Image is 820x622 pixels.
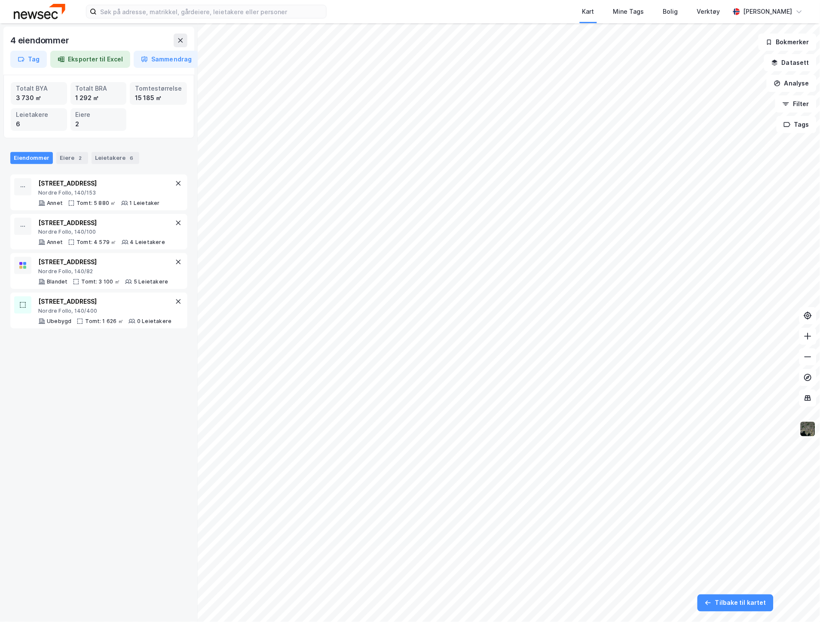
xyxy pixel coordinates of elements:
[76,110,122,119] div: Eiere
[130,200,160,207] div: 1 Leietaker
[16,84,62,93] div: Totalt BYA
[38,189,160,196] div: Nordre Follo, 140/153
[38,229,165,235] div: Nordre Follo, 140/100
[10,152,53,164] div: Eiendommer
[130,239,165,246] div: 4 Leietakere
[16,93,62,103] div: 3 730 ㎡
[38,257,168,267] div: [STREET_ADDRESS]
[47,200,63,207] div: Annet
[50,51,130,68] button: Eksporter til Excel
[38,218,165,228] div: [STREET_ADDRESS]
[777,581,820,622] div: Kontrollprogram for chat
[759,34,817,51] button: Bokmerker
[134,278,168,285] div: 5 Leietakere
[92,152,139,164] div: Leietakere
[663,6,678,17] div: Bolig
[76,200,116,207] div: Tomt: 5 880 ㎡
[81,278,120,285] div: Tomt: 3 100 ㎡
[76,154,85,162] div: 2
[613,6,644,17] div: Mine Tags
[47,278,67,285] div: Blandet
[582,6,594,17] div: Kart
[10,51,47,68] button: Tag
[76,93,122,103] div: 1 292 ㎡
[38,268,168,275] div: Nordre Follo, 140/82
[16,110,62,119] div: Leietakere
[85,318,123,325] div: Tomt: 1 626 ㎡
[47,318,71,325] div: Ubebygd
[777,116,817,133] button: Tags
[767,75,817,92] button: Analyse
[38,178,160,189] div: [STREET_ADDRESS]
[76,119,122,129] div: 2
[800,421,816,437] img: 9k=
[137,318,171,325] div: 0 Leietakere
[56,152,88,164] div: Eiere
[698,595,774,612] button: Tilbake til kartet
[697,6,720,17] div: Verktøy
[76,84,122,93] div: Totalt BRA
[14,4,65,19] img: newsec-logo.f6e21ccffca1b3a03d2d.png
[744,6,792,17] div: [PERSON_NAME]
[47,239,63,246] div: Annet
[135,93,182,103] div: 15 185 ㎡
[97,5,326,18] input: Søk på adresse, matrikkel, gårdeiere, leietakere eller personer
[38,296,171,307] div: [STREET_ADDRESS]
[135,84,182,93] div: Tomtestørrelse
[16,119,62,129] div: 6
[38,308,171,314] div: Nordre Follo, 140/400
[777,581,820,622] iframe: Chat Widget
[764,54,817,71] button: Datasett
[127,154,136,162] div: 6
[775,95,817,113] button: Filter
[76,239,116,246] div: Tomt: 4 579 ㎡
[10,34,71,47] div: 4 eiendommer
[134,51,199,68] button: Sammendrag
